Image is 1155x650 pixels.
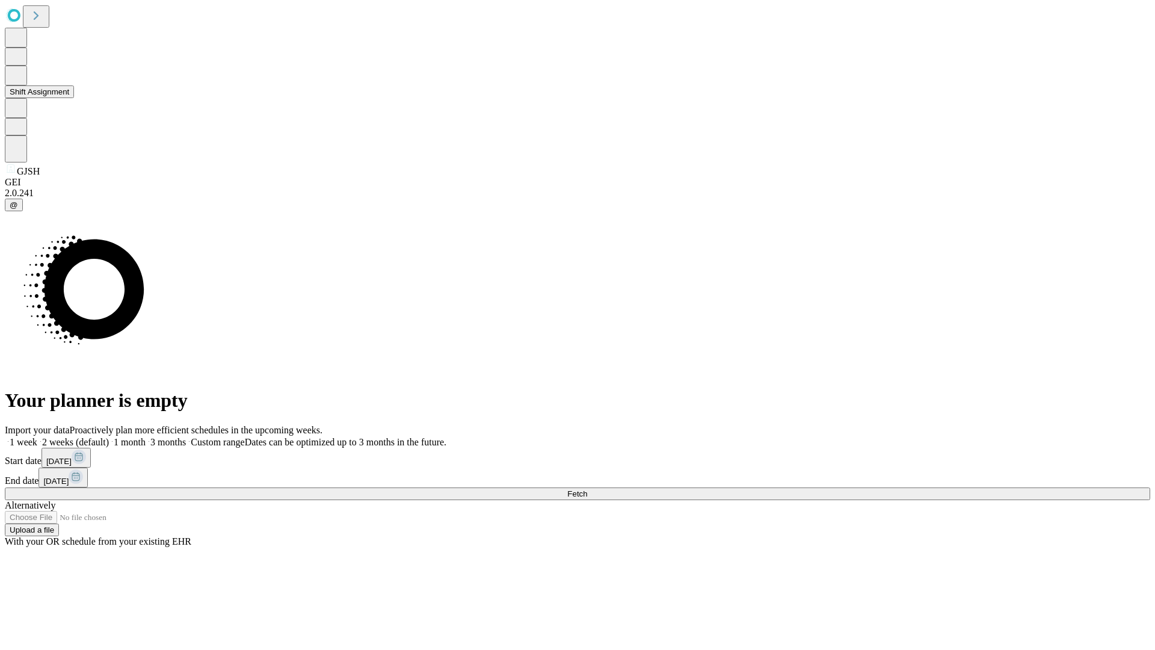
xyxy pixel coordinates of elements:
[10,437,37,447] span: 1 week
[46,457,72,466] span: [DATE]
[42,448,91,468] button: [DATE]
[5,500,55,510] span: Alternatively
[150,437,186,447] span: 3 months
[38,468,88,487] button: [DATE]
[191,437,244,447] span: Custom range
[70,425,322,435] span: Proactively plan more efficient schedules in the upcoming weeks.
[5,188,1150,199] div: 2.0.241
[114,437,146,447] span: 1 month
[5,487,1150,500] button: Fetch
[10,200,18,209] span: @
[5,425,70,435] span: Import your data
[5,177,1150,188] div: GEI
[17,166,40,176] span: GJSH
[42,437,109,447] span: 2 weeks (default)
[5,448,1150,468] div: Start date
[5,524,59,536] button: Upload a file
[5,85,74,98] button: Shift Assignment
[5,199,23,211] button: @
[5,468,1150,487] div: End date
[567,489,587,498] span: Fetch
[5,536,191,546] span: With your OR schedule from your existing EHR
[5,389,1150,412] h1: Your planner is empty
[43,477,69,486] span: [DATE]
[245,437,446,447] span: Dates can be optimized up to 3 months in the future.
